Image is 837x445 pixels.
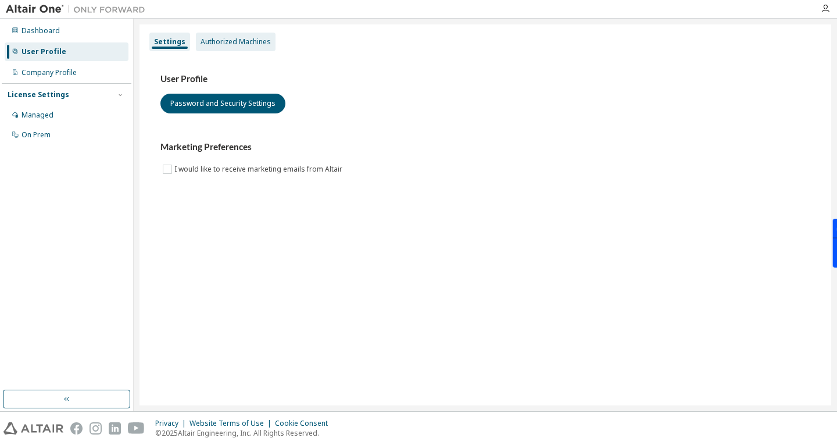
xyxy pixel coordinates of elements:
h3: User Profile [160,73,810,85]
div: Authorized Machines [201,37,271,47]
div: Settings [154,37,185,47]
img: altair_logo.svg [3,422,63,435]
label: I would like to receive marketing emails from Altair [174,162,345,176]
div: Website Terms of Use [189,419,275,428]
div: Dashboard [22,26,60,35]
p: © 2025 Altair Engineering, Inc. All Rights Reserved. [155,428,335,438]
img: Altair One [6,3,151,15]
button: Password and Security Settings [160,94,285,113]
div: Company Profile [22,68,77,77]
img: youtube.svg [128,422,145,435]
div: User Profile [22,47,66,56]
img: instagram.svg [90,422,102,435]
div: Privacy [155,419,189,428]
h3: Marketing Preferences [160,141,810,153]
div: Managed [22,111,53,120]
img: linkedin.svg [109,422,121,435]
div: Cookie Consent [275,419,335,428]
img: facebook.svg [70,422,83,435]
div: License Settings [8,90,69,99]
div: On Prem [22,130,51,140]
